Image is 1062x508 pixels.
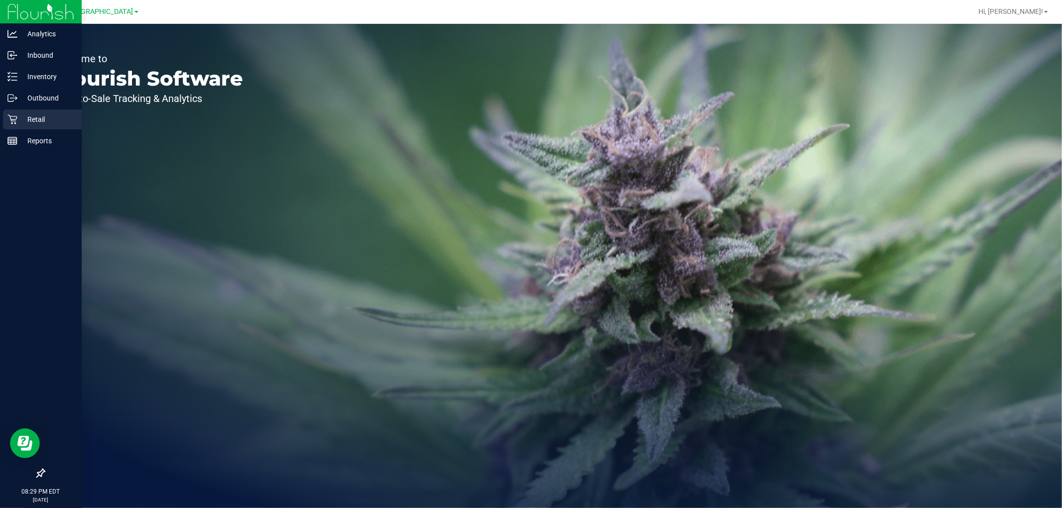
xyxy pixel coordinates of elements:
[17,92,77,104] p: Outbound
[54,54,243,64] p: Welcome to
[7,93,17,103] inline-svg: Outbound
[7,50,17,60] inline-svg: Inbound
[54,94,243,103] p: Seed-to-Sale Tracking & Analytics
[17,28,77,40] p: Analytics
[7,136,17,146] inline-svg: Reports
[10,428,40,458] iframe: Resource center
[17,71,77,83] p: Inventory
[65,7,133,16] span: [GEOGRAPHIC_DATA]
[7,29,17,39] inline-svg: Analytics
[17,49,77,61] p: Inbound
[17,135,77,147] p: Reports
[54,69,243,89] p: Flourish Software
[4,496,77,504] p: [DATE]
[7,114,17,124] inline-svg: Retail
[7,72,17,82] inline-svg: Inventory
[4,487,77,496] p: 08:29 PM EDT
[978,7,1043,15] span: Hi, [PERSON_NAME]!
[17,113,77,125] p: Retail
